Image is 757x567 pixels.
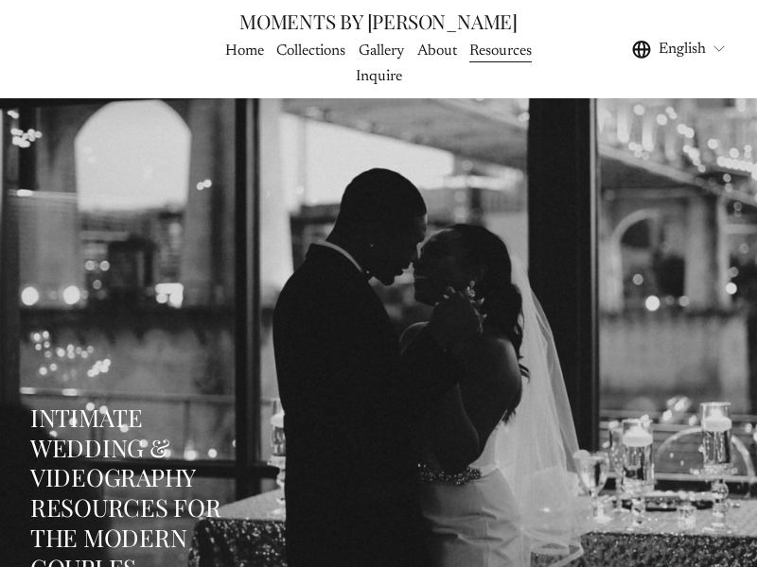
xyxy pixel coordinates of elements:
span: English [659,38,706,60]
a: folder dropdown [359,39,404,64]
a: Inquire [356,64,402,90]
div: language picker [632,36,727,61]
a: Collections [276,39,345,64]
a: Home [225,39,264,64]
a: MOMENTS BY [PERSON_NAME] [239,8,518,34]
a: About [417,39,457,64]
span: Gallery [359,40,404,62]
a: Resources [469,39,532,64]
